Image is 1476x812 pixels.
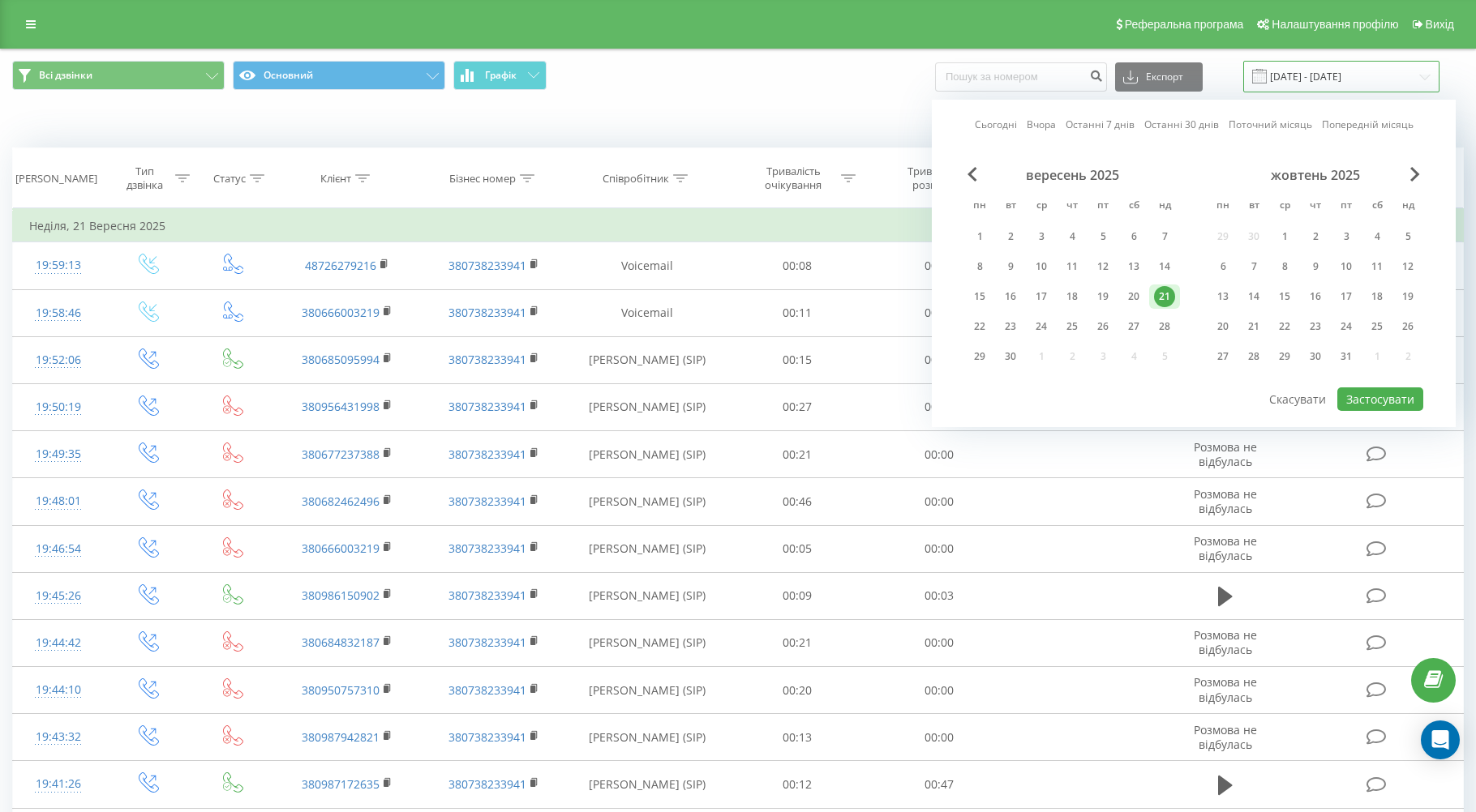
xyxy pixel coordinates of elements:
div: 16 [1305,286,1326,307]
div: пн 15 вер 2025 р. [964,284,995,309]
td: 00:05 [727,525,869,572]
abbr: субота [1122,194,1146,219]
div: 25 [1062,316,1083,337]
a: 380987172635 [302,776,380,792]
div: пн 6 жовт 2025 р. [1208,254,1238,279]
div: 29 [969,346,990,367]
a: 380956431998 [302,399,380,414]
div: ср 1 жовт 2025 р. [1269,224,1300,249]
td: Неділя, 21 Вересня 2025 [13,210,1464,242]
td: 00:12 [727,761,869,808]
div: пт 17 жовт 2025 р. [1331,284,1362,309]
button: Застосувати [1337,387,1423,411]
a: 380684832187 [302,635,380,650]
span: Розмова не відбулась [1194,439,1257,469]
div: 9 [1000,256,1021,277]
div: 22 [1274,316,1295,337]
div: ср 8 жовт 2025 р. [1269,254,1300,279]
div: 19 [1397,286,1418,307]
td: 00:13 [727,714,869,761]
div: ср 3 вер 2025 р. [1026,224,1057,249]
div: чт 2 жовт 2025 р. [1300,224,1331,249]
div: вт 9 вер 2025 р. [995,254,1026,279]
button: Скасувати [1260,387,1335,411]
div: пт 19 вер 2025 р. [1088,284,1118,309]
td: [PERSON_NAME] (SIP) [568,431,727,478]
div: вт 30 вер 2025 р. [995,344,1026,369]
a: 380682462496 [302,494,380,509]
div: пн 13 жовт 2025 р. [1208,284,1238,309]
div: 19:48:01 [29,485,87,517]
div: ср 15 жовт 2025 р. [1269,284,1300,309]
td: 00:15 [727,336,869,383]
td: 00:00 [868,478,1010,525]
a: Останні 30 днів [1144,117,1219,132]
div: 19:50:19 [29,391,87,423]
td: 00:47 [868,761,1010,808]
div: 11 [1367,256,1388,277]
div: 31 [1336,346,1357,367]
div: пт 5 вер 2025 р. [1088,224,1118,249]
div: Тривалість розмови [891,165,978,192]
a: 380738233941 [448,588,526,603]
td: [PERSON_NAME] (SIP) [568,383,727,430]
div: сб 18 жовт 2025 р. [1362,284,1392,309]
div: 28 [1154,316,1175,337]
div: Open Intercom Messenger [1421,720,1460,759]
div: нд 14 вер 2025 р. [1149,254,1180,279]
div: 14 [1154,256,1175,277]
div: жовтень 2025 [1208,167,1423,183]
td: 00:00 [868,619,1010,666]
a: 380738233941 [448,635,526,650]
div: нд 5 жовт 2025 р. [1392,224,1423,249]
div: 6 [1123,226,1144,247]
button: Всі дзвінки [12,61,225,90]
abbr: вівторок [1242,194,1266,219]
a: Поточний місяць [1229,117,1312,132]
div: 13 [1123,256,1144,277]
div: 11 [1062,256,1083,277]
div: чт 16 жовт 2025 р. [1300,284,1331,309]
input: Пошук за номером [935,62,1107,92]
td: 00:03 [868,572,1010,619]
a: 48726279216 [305,258,376,273]
div: 28 [1243,346,1264,367]
td: 00:00 [868,383,1010,430]
div: пт 12 вер 2025 р. [1088,254,1118,279]
a: Попередній місяць [1322,117,1414,132]
div: вт 16 вер 2025 р. [995,284,1026,309]
div: 1 [1274,226,1295,247]
div: 22 [969,316,990,337]
div: Співробітник [603,172,669,186]
abbr: п’ятниця [1334,194,1358,219]
div: 19:58:46 [29,297,87,329]
abbr: четвер [1303,194,1328,219]
button: Графік [453,61,547,90]
div: 4 [1367,226,1388,247]
div: Клієнт [320,172,351,186]
abbr: середа [1272,194,1297,219]
abbr: неділя [1152,194,1177,219]
div: 19:45:26 [29,580,87,612]
div: 7 [1154,226,1175,247]
div: сб 25 жовт 2025 р. [1362,314,1392,339]
a: Вчора [1027,117,1056,132]
div: 2 [1305,226,1326,247]
div: 25 [1367,316,1388,337]
td: 00:11 [727,289,869,336]
div: нд 28 вер 2025 р. [1149,314,1180,339]
td: 00:01 [868,336,1010,383]
td: [PERSON_NAME] (SIP) [568,619,727,666]
div: 24 [1031,316,1052,337]
div: пн 8 вер 2025 р. [964,254,995,279]
abbr: неділя [1396,194,1420,219]
span: Налаштування профілю [1272,18,1398,31]
td: Voicemail [568,242,727,289]
div: 26 [1092,316,1113,337]
div: 12 [1092,256,1113,277]
div: 17 [1336,286,1357,307]
div: чт 23 жовт 2025 р. [1300,314,1331,339]
div: 19:44:42 [29,627,87,659]
div: сб 4 жовт 2025 р. [1362,224,1392,249]
span: Next Month [1410,167,1420,182]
